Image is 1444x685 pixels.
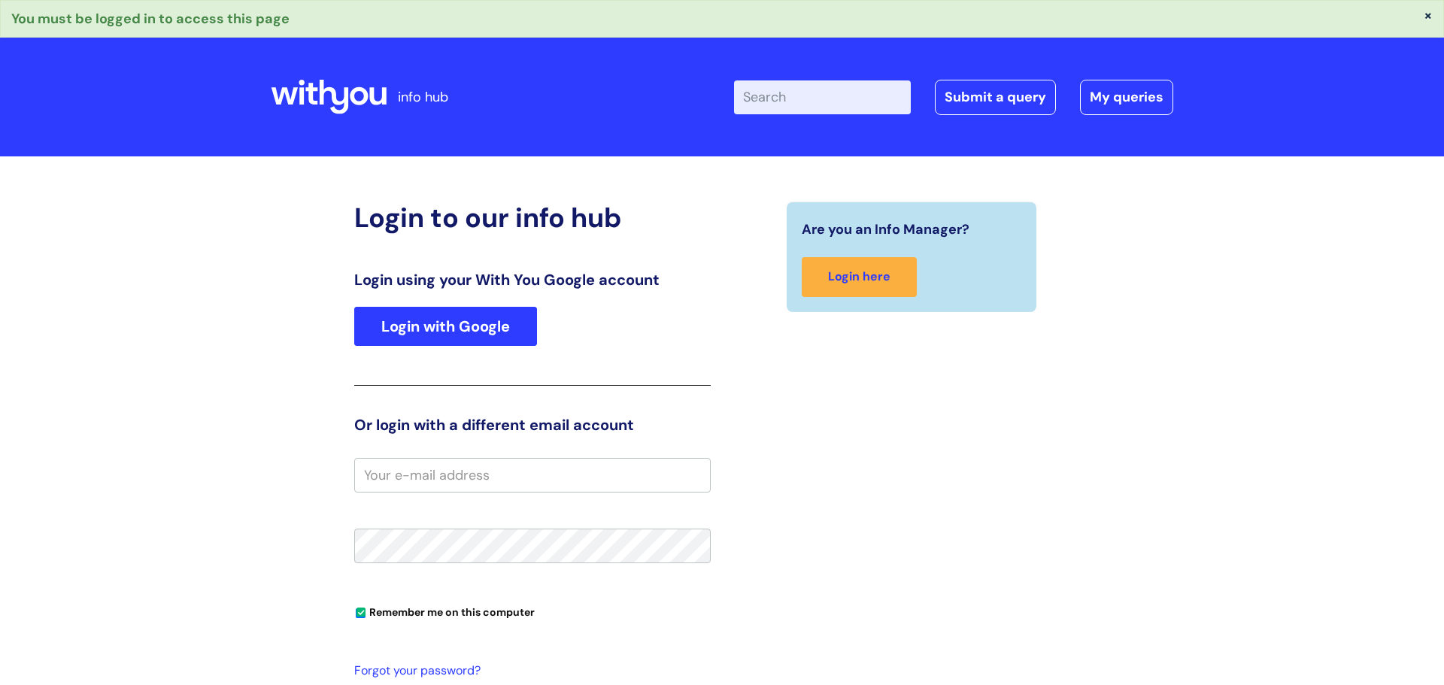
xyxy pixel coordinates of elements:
span: Are you an Info Manager? [802,217,969,241]
a: Login with Google [354,307,537,346]
a: Submit a query [935,80,1056,114]
input: Search [734,80,911,114]
a: My queries [1080,80,1173,114]
h3: Login using your With You Google account [354,271,711,289]
input: Remember me on this computer [356,608,366,618]
div: You can uncheck this option if you're logging in from a shared device [354,599,711,623]
a: Login here [802,257,917,297]
p: info hub [398,85,448,109]
label: Remember me on this computer [354,602,535,619]
a: Forgot your password? [354,660,703,682]
h3: Or login with a different email account [354,416,711,434]
input: Your e-mail address [354,458,711,493]
h2: Login to our info hub [354,202,711,234]
button: × [1424,8,1433,22]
